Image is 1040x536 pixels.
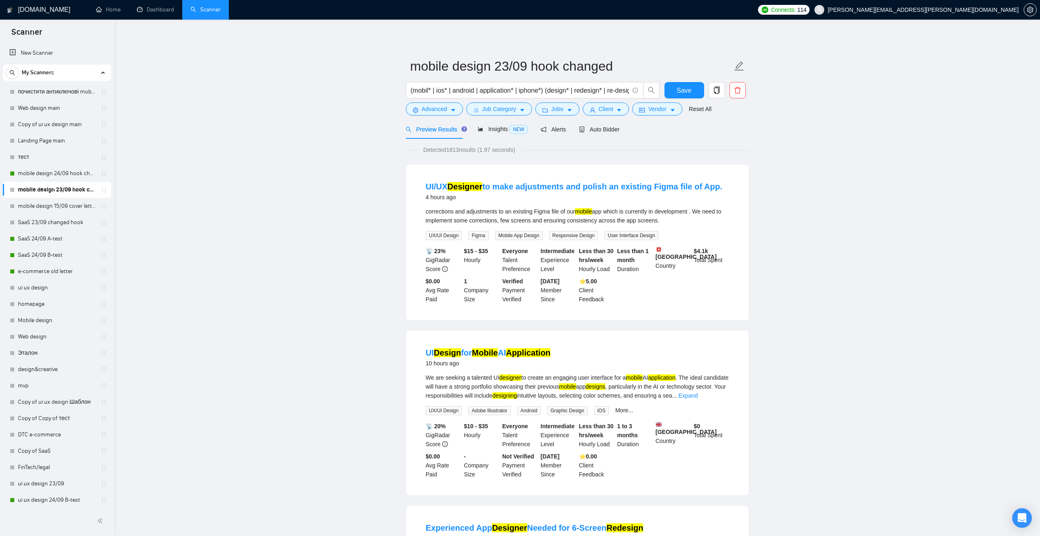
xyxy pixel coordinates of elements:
span: info-circle [633,88,638,93]
div: We are seeking a talented UI to create an engaging user interface for a AI . The ideal candidate ... [426,373,729,400]
a: почистити антиключові mobile design main [18,84,96,100]
span: NEW [510,125,528,134]
div: GigRadar Score [424,422,463,449]
button: Save [664,82,704,98]
span: area-chart [478,126,483,132]
mark: mobile [559,383,576,390]
span: holder [101,138,107,144]
a: Mobile design [18,312,96,329]
mark: Designer [492,523,527,532]
b: ⭐️ 0.00 [579,453,597,460]
span: bars [473,107,479,113]
span: holder [101,301,107,307]
a: Reset All [689,105,711,113]
div: Duration [615,422,654,449]
a: FinTech/legal [18,459,96,476]
div: Experience Level [539,422,577,449]
button: setting [1024,3,1037,16]
b: 1 [464,278,467,285]
a: Web design [18,329,96,345]
a: Эталон [18,345,96,361]
a: Copy of SaaS [18,443,96,459]
span: copy [709,87,725,94]
div: Client Feedback [577,277,616,304]
b: Intermediate [541,423,575,429]
b: [DATE] [541,453,559,460]
span: holder [101,464,107,471]
span: holder [101,431,107,438]
a: homeHome [96,6,121,13]
a: homepage [18,296,96,312]
button: search [6,66,19,79]
span: holder [101,383,107,389]
span: holder [101,105,107,111]
span: search [6,70,18,76]
span: Vendor [648,105,666,113]
a: SaaS 24/09 B-test [18,247,96,263]
button: delete [729,82,746,98]
span: user [816,7,822,13]
span: Job Category [482,105,516,113]
b: Less than 30 hrs/week [579,423,614,438]
span: holder [101,219,107,226]
span: Insights [478,126,528,132]
div: Hourly Load [577,247,616,274]
mark: mobile [575,208,592,215]
b: Not Verified [502,453,534,460]
a: Expand [678,392,698,399]
span: search [644,87,659,94]
a: Web design main [18,100,96,116]
div: Total Spent [692,247,731,274]
button: settingAdvancedcaret-down [406,102,463,116]
span: holder [101,497,107,503]
button: folderJobscaret-down [535,102,579,116]
a: mobile design 24/09 hook changed [18,165,96,182]
span: Save [677,85,691,96]
span: holder [101,187,107,193]
span: holder [101,121,107,128]
span: Figma [468,231,488,240]
b: 📡 20% [426,423,446,429]
span: Client [599,105,613,113]
a: Copy of ui ux design main [18,116,96,133]
div: Company Size [462,452,501,479]
span: Mobile App Design [495,231,543,240]
span: 114 [797,5,806,14]
span: Android [517,406,541,415]
li: New Scanner [3,45,111,61]
span: holder [101,366,107,373]
span: User Interface Design [604,231,658,240]
span: Alerts [541,126,566,133]
div: Hourly Load [577,422,616,449]
input: Search Freelance Jobs... [411,85,629,96]
span: delete [730,87,745,94]
span: caret-down [519,107,525,113]
b: 📡 23% [426,248,446,254]
div: Avg Rate Paid [424,452,463,479]
div: corrections and adjustments to an existing Figma file of our app which is currently in developmen... [426,207,729,225]
span: holder [101,203,107,209]
a: setting [1024,7,1037,13]
div: Client Feedback [577,452,616,479]
a: e-commerce old letter [18,263,96,280]
img: logo [7,4,13,17]
a: New Scanner [9,45,105,61]
a: Copy of Copy of тест [18,410,96,427]
span: UX/UI Design [426,231,462,240]
div: Duration [615,247,654,274]
span: caret-down [616,107,622,113]
div: Hourly [462,247,501,274]
button: userClientcaret-down [583,102,629,116]
span: holder [101,268,107,275]
span: holder [101,350,107,356]
div: Country [654,247,692,274]
li: My Scanners [3,64,111,525]
span: Graphic Design [547,406,588,415]
div: Member Since [539,277,577,304]
span: UX/UI Design [426,406,462,415]
a: dashboardDashboard [137,6,174,13]
b: $ 0 [694,423,700,429]
img: 🇬🇧 [656,422,662,427]
span: robot [579,127,585,132]
a: UI/UXDesignerto make adjustments and polish an existing Figma file of App. [426,182,722,191]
